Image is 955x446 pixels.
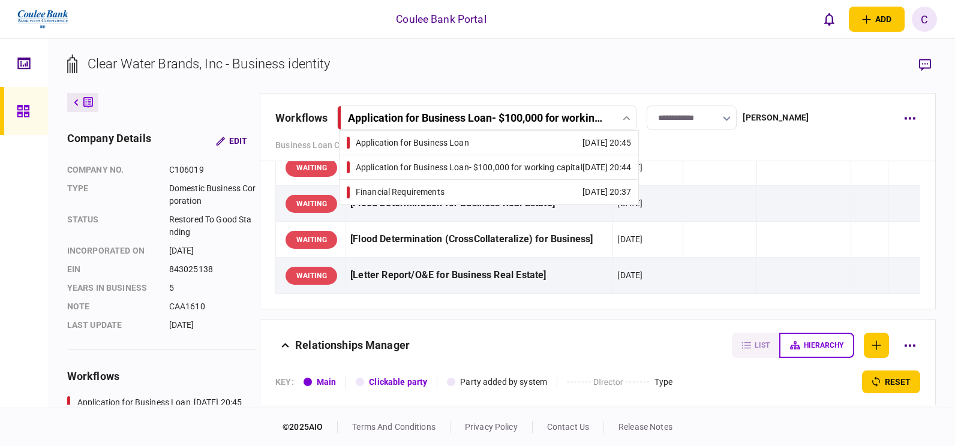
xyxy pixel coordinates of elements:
[804,341,843,349] span: hierarchy
[16,4,70,34] img: client company logo
[169,319,256,332] div: [DATE]
[286,159,337,177] div: WAITING
[547,422,589,432] a: contact us
[849,7,905,32] button: open adding identity options
[67,182,157,207] div: Type
[396,11,486,27] div: Coulee Bank Portal
[350,226,608,253] div: [Flood Determination (CrossCollateralize) for Business]
[460,376,547,388] div: Party added by system
[169,282,256,294] div: 5
[169,182,256,207] div: Domestic Business Corporation
[350,262,608,289] div: [Letter Report/O&E for Business Real Estate]
[743,111,809,124] div: [PERSON_NAME]
[67,319,157,332] div: last update
[283,421,338,433] div: © 2025 AIO
[169,300,256,313] div: CAA1610
[194,396,242,409] div: [DATE] 20:45
[169,164,256,176] div: C106019
[912,7,937,32] button: C
[67,164,157,176] div: company no.
[286,231,337,249] div: WAITING
[582,137,631,149] div: [DATE] 20:45
[286,267,337,285] div: WAITING
[67,263,157,276] div: EIN
[347,131,631,155] a: Application for Business Loan[DATE] 20:45
[206,130,257,152] button: Edit
[348,111,606,124] div: Application for Business Loan - $100,000 for working capital
[317,376,337,388] div: Main
[169,245,256,257] div: [DATE]
[67,300,157,313] div: note
[275,376,294,388] div: KEY :
[465,422,518,432] a: privacy policy
[337,106,637,130] button: Application for Business Loan- $100,000 for working capital
[816,7,842,32] button: open notifications list
[67,130,151,152] div: company details
[654,376,673,388] div: Type
[67,213,157,239] div: status
[169,213,256,239] div: Restored To Good Standing
[618,422,672,432] a: release notes
[732,333,779,358] button: list
[356,137,469,149] div: Application for Business Loan
[582,161,631,174] div: [DATE] 20:44
[347,155,631,179] a: Application for Business Loan- $100,000 for working capital[DATE] 20:44
[617,269,642,281] div: [DATE]
[862,370,920,393] button: reset
[169,263,256,276] div: 843025138
[67,245,157,257] div: incorporated on
[67,396,242,409] a: Application for Business Loan[DATE] 20:45
[275,110,328,126] div: workflows
[617,233,642,245] div: [DATE]
[67,282,157,294] div: years in business
[356,161,582,174] div: Application for Business Loan - $100,000 for working capital
[779,333,854,358] button: hierarchy
[67,368,257,384] div: workflows
[582,186,631,198] div: [DATE] 20:37
[275,139,364,152] a: Business Loan Closing
[88,54,331,74] div: Clear Water Brands, Inc - Business identity
[356,186,445,198] div: Financial Requirements
[755,341,770,349] span: list
[369,376,427,388] div: Clickable party
[347,180,631,204] a: Financial Requirements[DATE] 20:37
[77,396,191,409] div: Application for Business Loan
[286,195,337,213] div: WAITING
[352,422,436,432] a: terms and conditions
[295,333,410,358] div: Relationships Manager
